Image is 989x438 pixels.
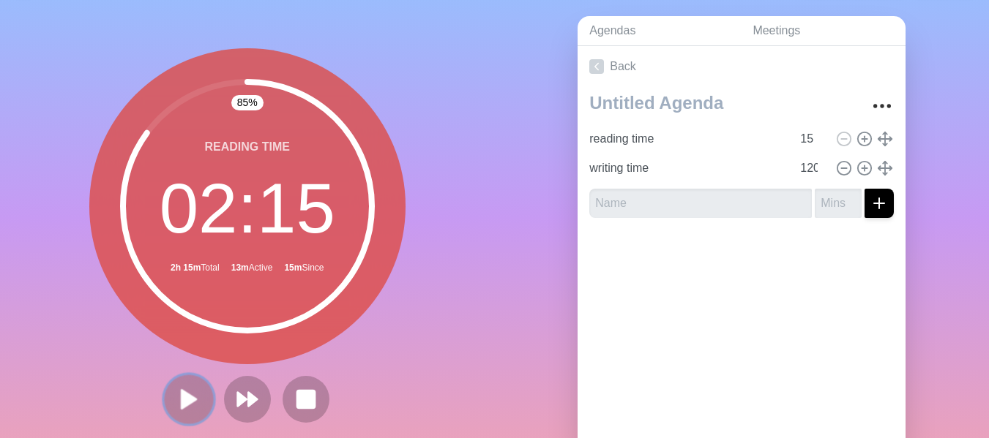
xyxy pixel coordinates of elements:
input: Name [583,154,791,183]
input: Mins [815,189,862,218]
input: Name [583,124,791,154]
button: More [867,91,897,121]
a: Back [578,46,906,87]
input: Name [589,189,812,218]
a: Agendas [578,16,741,46]
a: Meetings [741,16,906,46]
input: Mins [794,154,829,183]
input: Mins [794,124,829,154]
